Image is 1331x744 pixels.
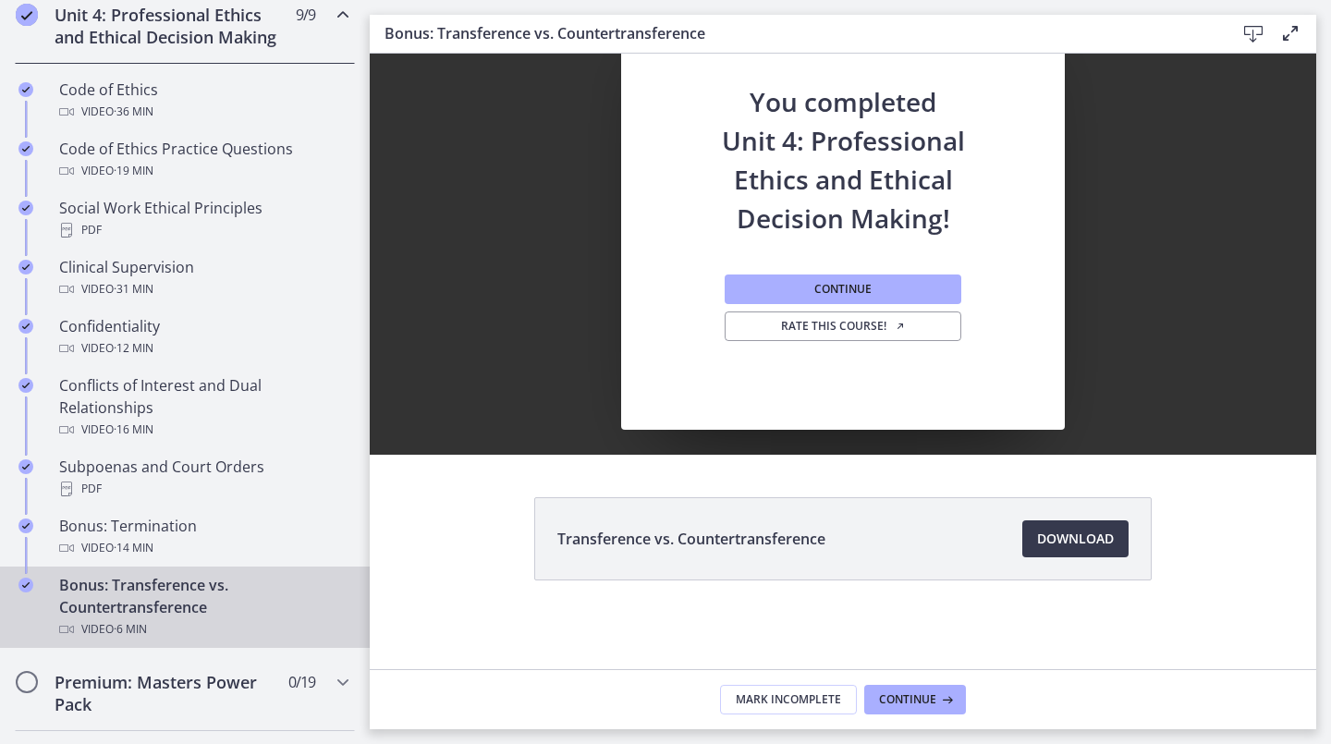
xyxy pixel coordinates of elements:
[114,419,153,441] span: · 16 min
[55,671,280,715] h2: Premium: Masters Power Pack
[864,685,966,714] button: Continue
[114,537,153,559] span: · 14 min
[18,459,33,474] i: Completed
[59,574,348,640] div: Bonus: Transference vs. Countertransference
[18,82,33,97] i: Completed
[879,692,936,707] span: Continue
[288,671,315,693] span: 0 / 19
[721,45,965,238] h2: You completed Unit 4: Professional Ethics and Ethical Decision Making!
[114,618,147,640] span: · 6 min
[59,197,348,241] div: Social Work Ethical Principles
[59,315,348,360] div: Confidentiality
[114,160,153,182] span: · 19 min
[59,419,348,441] div: Video
[18,260,33,274] i: Completed
[781,319,906,334] span: Rate this course!
[59,101,348,123] div: Video
[18,578,33,592] i: Completed
[18,201,33,215] i: Completed
[59,456,348,500] div: Subpoenas and Court Orders
[59,374,348,441] div: Conflicts of Interest and Dual Relationships
[736,692,841,707] span: Mark Incomplete
[895,321,906,332] i: Opens in a new window
[114,101,153,123] span: · 36 min
[720,685,857,714] button: Mark Incomplete
[18,378,33,393] i: Completed
[59,515,348,559] div: Bonus: Termination
[59,219,348,241] div: PDF
[1022,520,1129,557] a: Download
[18,141,33,156] i: Completed
[59,160,348,182] div: Video
[18,518,33,533] i: Completed
[385,22,1205,44] h3: Bonus: Transference vs. Countertransference
[814,282,872,297] span: Continue
[114,337,153,360] span: · 12 min
[557,528,825,550] span: Transference vs. Countertransference
[725,311,961,341] a: Rate this course! Opens in a new window
[16,4,38,26] i: Completed
[59,79,348,123] div: Code of Ethics
[59,278,348,300] div: Video
[18,319,33,334] i: Completed
[296,4,315,26] span: 9 / 9
[59,618,348,640] div: Video
[59,256,348,300] div: Clinical Supervision
[725,274,961,304] button: Continue
[114,278,153,300] span: · 31 min
[1037,528,1114,550] span: Download
[59,537,348,559] div: Video
[55,4,280,48] h2: Unit 4: Professional Ethics and Ethical Decision Making
[59,337,348,360] div: Video
[59,138,348,182] div: Code of Ethics Practice Questions
[59,478,348,500] div: PDF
